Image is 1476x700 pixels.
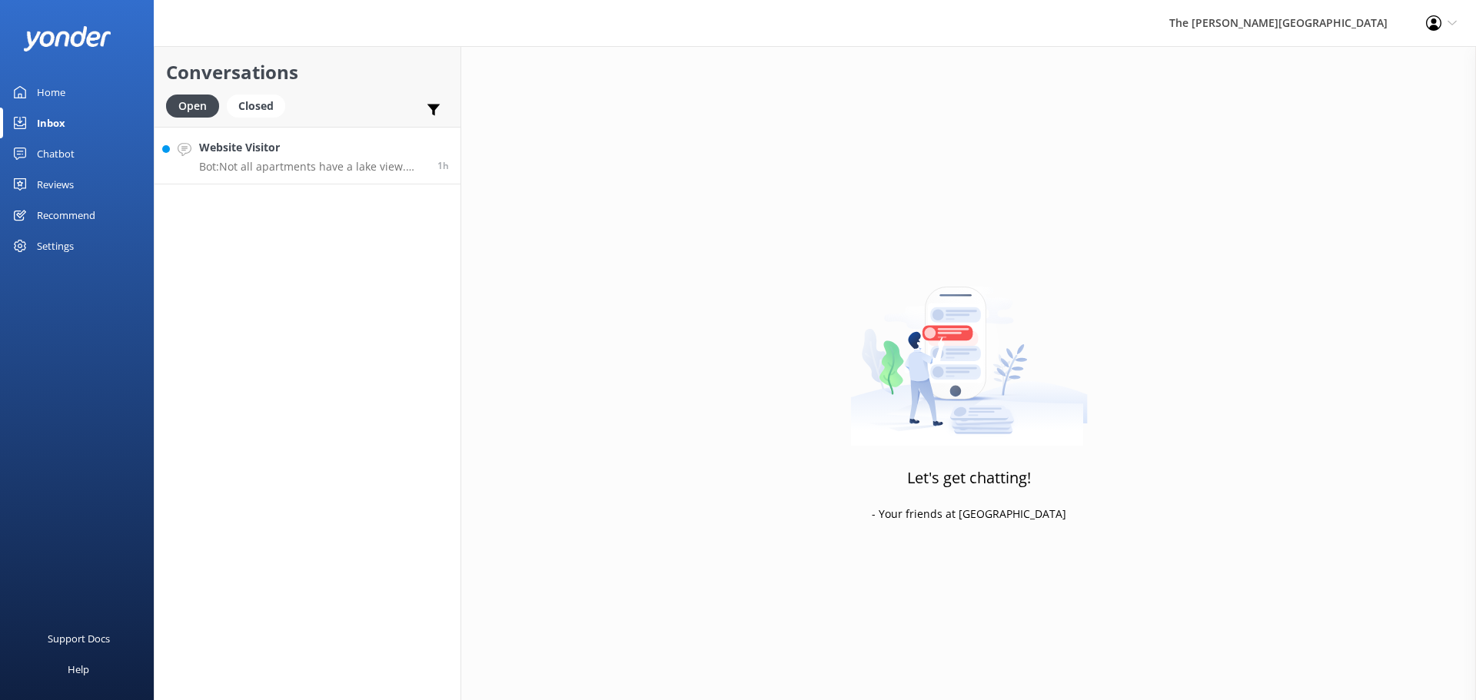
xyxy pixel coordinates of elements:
h2: Conversations [166,58,449,87]
div: Closed [227,95,285,118]
div: Settings [37,231,74,261]
div: Chatbot [37,138,75,169]
a: Open [166,97,227,114]
h3: Let's get chatting! [907,466,1031,490]
span: Oct 09 2025 10:12am (UTC +13:00) Pacific/Auckland [437,159,449,172]
div: Home [37,77,65,108]
a: Website VisitorBot:Not all apartments have a lake view. Only those with "[GEOGRAPHIC_DATA]" in th... [155,127,460,184]
div: Help [68,654,89,685]
div: Inbox [37,108,65,138]
div: Recommend [37,200,95,231]
img: yonder-white-logo.png [23,26,111,51]
h4: Website Visitor [199,139,426,156]
div: Support Docs [48,623,110,654]
div: Reviews [37,169,74,200]
img: artwork of a man stealing a conversation from at giant smartphone [850,254,1088,446]
p: - Your friends at [GEOGRAPHIC_DATA] [872,506,1066,523]
a: Closed [227,97,293,114]
div: Open [166,95,219,118]
p: Bot: Not all apartments have a lake view. Only those with "[GEOGRAPHIC_DATA]" in their name, such... [199,160,426,174]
